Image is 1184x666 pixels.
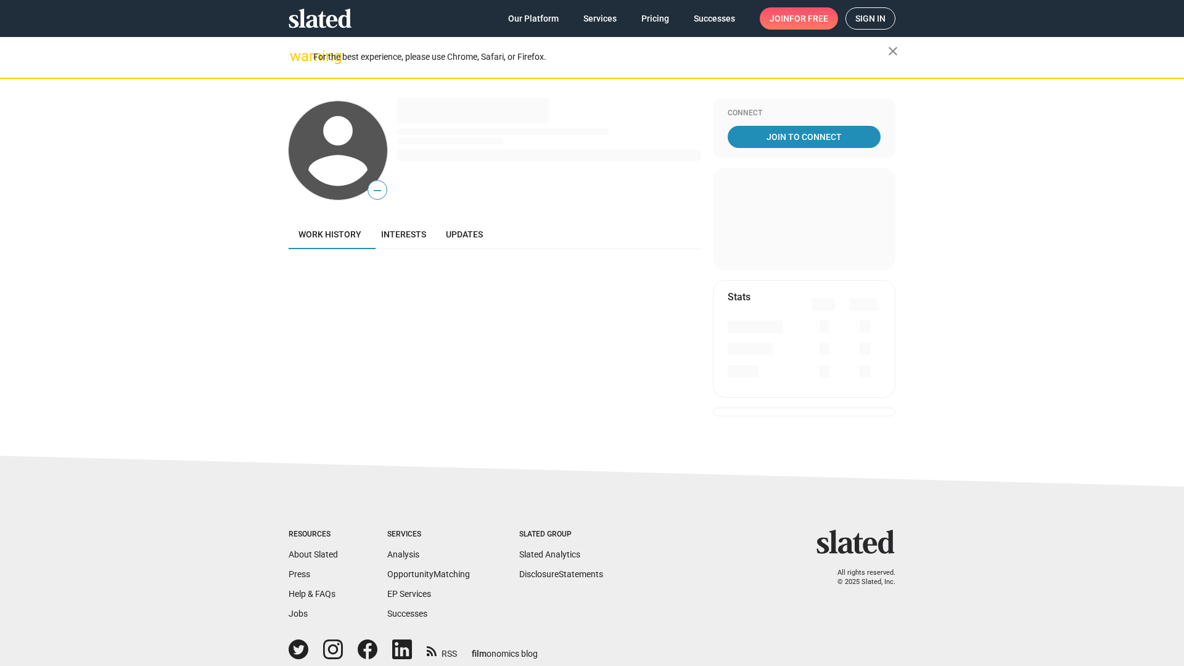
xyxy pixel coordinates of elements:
a: Successes [684,7,745,30]
mat-icon: close [886,44,900,59]
span: film [472,649,487,659]
div: Resources [289,530,338,540]
a: RSS [427,641,457,660]
span: Updates [446,229,483,239]
div: Connect [728,109,881,118]
a: Analysis [387,549,419,559]
a: EP Services [387,589,431,599]
a: Help & FAQs [289,589,335,599]
span: Sign in [855,8,886,29]
a: DisclosureStatements [519,569,603,579]
a: Join To Connect [728,126,881,148]
div: Services [387,530,470,540]
a: filmonomics blog [472,638,538,660]
a: Slated Analytics [519,549,580,559]
a: Jobs [289,609,308,619]
p: All rights reserved. © 2025 Slated, Inc. [824,569,895,586]
span: Services [583,7,617,30]
span: Successes [694,7,735,30]
div: For the best experience, please use Chrome, Safari, or Firefox. [313,49,888,65]
a: Successes [387,609,427,619]
a: Joinfor free [760,7,838,30]
a: Press [289,569,310,579]
a: Interests [371,220,436,249]
span: Pricing [641,7,669,30]
a: About Slated [289,549,338,559]
mat-card-title: Stats [728,290,750,303]
span: Work history [298,229,361,239]
div: Slated Group [519,530,603,540]
a: Pricing [631,7,679,30]
a: Updates [436,220,493,249]
a: OpportunityMatching [387,569,470,579]
span: Join [770,7,828,30]
span: Interests [381,229,426,239]
span: Join To Connect [730,126,878,148]
mat-icon: warning [290,49,305,64]
a: Work history [289,220,371,249]
a: Our Platform [498,7,569,30]
a: Services [573,7,627,30]
span: for free [789,7,828,30]
a: Sign in [845,7,895,30]
span: Our Platform [508,7,559,30]
span: — [368,183,387,199]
